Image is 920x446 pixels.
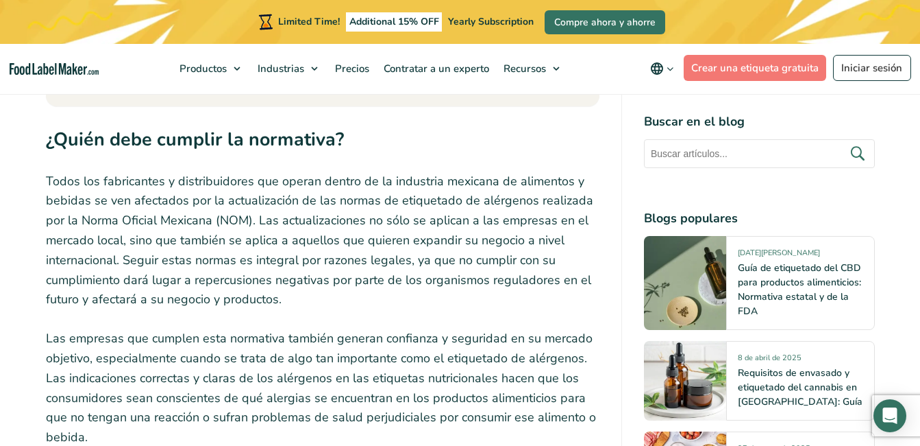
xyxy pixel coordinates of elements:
[644,209,875,228] h4: Blogs populares
[448,15,534,28] span: Yearly Subscription
[738,248,820,263] span: [DATE][PERSON_NAME]
[738,261,861,318] a: Guía de etiquetado del CBD para productos alimenticios: Normativa estatal y de la FDA
[253,62,306,75] span: Industrias
[833,55,911,81] a: Iniciar sesión
[497,44,567,93] a: Recursos
[346,12,443,32] span: Additional 15% OFF
[644,113,875,131] h4: Buscar en el blog
[499,62,547,75] span: Recursos
[644,139,875,168] input: Buscar artículos...
[380,62,490,75] span: Contratar a un experto
[377,44,493,93] a: Contratar a un experto
[684,55,827,81] a: Crear una etiqueta gratuita
[173,44,247,93] a: Productos
[46,127,344,152] strong: ¿Quién debe cumplir la normativa?
[278,15,340,28] span: Limited Time!
[873,399,906,432] div: Open Intercom Messenger
[545,10,665,34] a: Compre ahora y ahorre
[328,44,373,93] a: Precios
[738,366,862,408] a: Requisitos de envasado y etiquetado del cannabis en [GEOGRAPHIC_DATA]: Guía
[251,44,325,93] a: Industrias
[46,172,599,310] p: Todos los fabricantes y distribuidores que operan dentro de la industria mexicana de alimentos y ...
[175,62,228,75] span: Productos
[738,353,801,368] span: 8 de abril de 2025
[331,62,371,75] span: Precios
